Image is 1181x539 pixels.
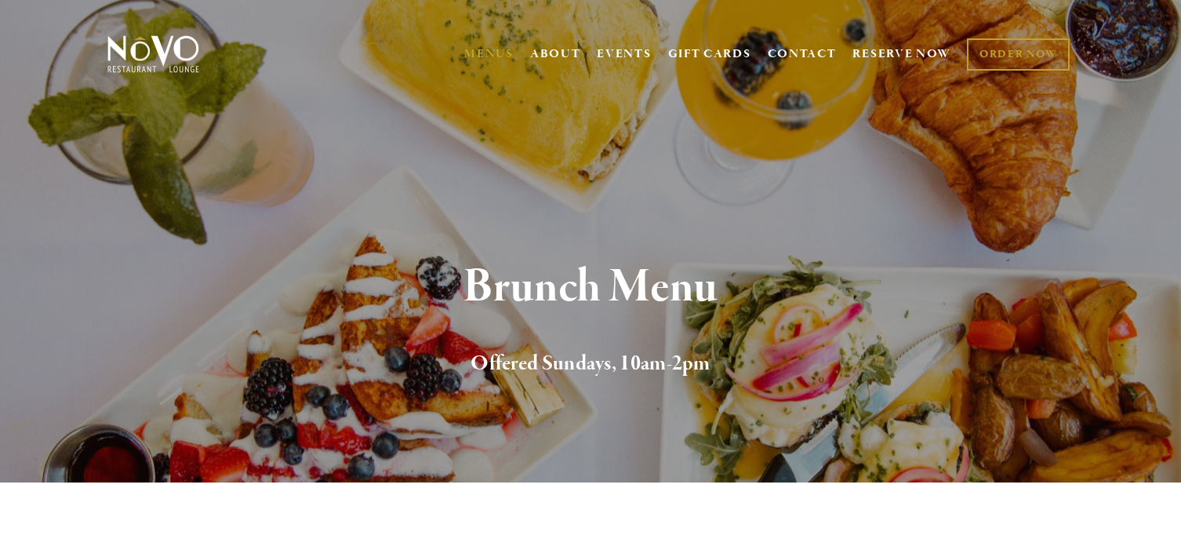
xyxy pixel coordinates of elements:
a: ABOUT [530,46,581,62]
a: MENUS [464,46,514,62]
a: RESERVE NOW [852,39,951,69]
a: ORDER NOW [967,38,1070,71]
a: EVENTS [597,46,651,62]
a: CONTACT [768,39,837,69]
a: GIFT CARDS [668,39,751,69]
img: Novo Restaurant &amp; Lounge [104,35,202,74]
h1: Brunch Menu [133,262,1048,313]
h2: Offered Sundays, 10am-2pm [133,348,1048,381]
